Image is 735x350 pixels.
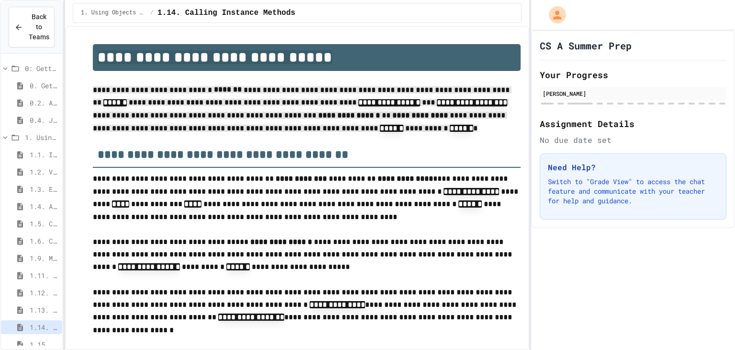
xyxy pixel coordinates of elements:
[539,4,568,26] div: My Account
[157,7,295,19] span: 1.14. Calling Instance Methods
[30,167,58,177] span: 1.2. Variables and Data Types
[30,236,58,246] span: 1.6. Compound Assignment Operators
[695,312,725,340] iframe: chat widget
[540,117,726,130] h2: Assignment Details
[30,81,58,91] span: 0. Getting Started
[30,184,58,194] span: 1.3. Expressions and Output [New]
[9,7,55,47] button: Back to Teams
[548,162,718,173] h3: Need Help?
[81,9,146,17] span: 1. Using Objects and Methods
[30,322,58,332] span: 1.14. Calling Instance Methods
[29,12,49,42] span: Back to Teams
[30,115,58,125] span: 0.4. Java Development Environments
[543,89,724,98] div: [PERSON_NAME]
[25,132,58,142] span: 1. Using Objects and Methods
[540,39,632,52] h1: CS A Summer Prep
[30,339,58,350] span: 1.15. Strings
[25,63,58,73] span: 0: Getting Started
[30,288,58,298] span: 1.12. Objects - Instances of Classes
[30,219,58,229] span: 1.5. Casting and Ranges of Values
[540,68,726,82] h2: Your Progress
[30,98,58,108] span: 0.2. About the AP CSA Exam
[548,177,718,206] p: Switch to "Grade View" to access the chat feature and communicate with your teacher for help and ...
[540,134,726,146] div: No due date set
[30,270,58,280] span: 1.11. Using the Math Class
[30,201,58,211] span: 1.4. Assignment and Input
[656,270,725,311] iframe: chat widget
[150,9,154,17] span: /
[30,150,58,160] span: 1.1. Introduction to Algorithms, Programming, and Compilers
[30,305,58,315] span: 1.13. Creating and Initializing Objects: Constructors
[30,253,58,263] span: 1.9. Method Signatures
